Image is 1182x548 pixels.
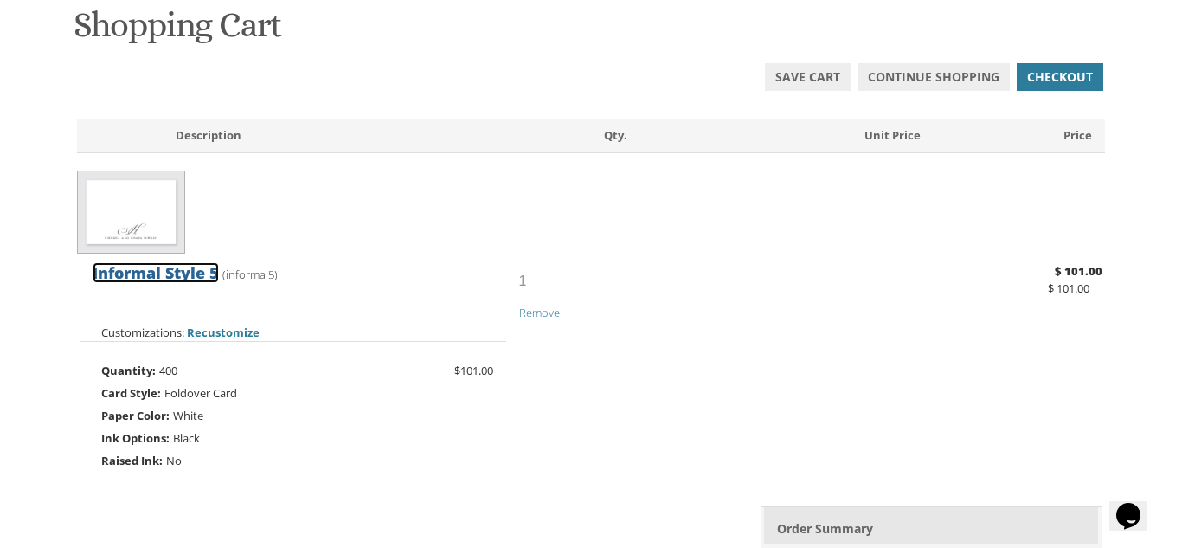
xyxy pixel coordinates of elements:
span: Card Style: [101,385,161,401]
a: Informal Style 5 [93,266,219,282]
div: Unit Price [762,127,934,144]
a: Checkout [1017,63,1103,91]
span: No [166,453,182,468]
span: $ 101.00 [1055,263,1102,279]
strong: Customizations: [101,325,184,340]
span: Raised Ink: [101,453,163,468]
div: Description [163,127,591,144]
span: Ink Options: [101,430,170,446]
span: Black [173,430,200,446]
div: Price [934,127,1105,144]
span: Quantity: [101,363,156,378]
span: 400 [159,363,177,378]
span: $ 101.00 [1048,280,1089,296]
span: Checkout [1027,68,1093,86]
span: Paper Color: [101,408,170,423]
img: Show product details for Informal Style 5 [77,171,185,254]
h2: Order Summary [777,520,1085,539]
a: Save Cart [765,63,851,91]
span: $101.00 [454,359,493,382]
a: Recustomize [187,325,260,340]
span: Foldover Card [164,385,237,401]
div: Qty. [591,127,762,144]
iframe: chat widget [1109,479,1165,531]
span: (informal5) [222,267,278,282]
a: Remove [519,304,560,320]
h1: Shopping Cart [74,6,1108,57]
span: Save Cart [775,68,840,86]
a: Continue Shopping [858,63,1010,91]
span: Continue Shopping [868,68,999,86]
span: Informal Style 5 [93,262,219,283]
span: White [173,408,203,423]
